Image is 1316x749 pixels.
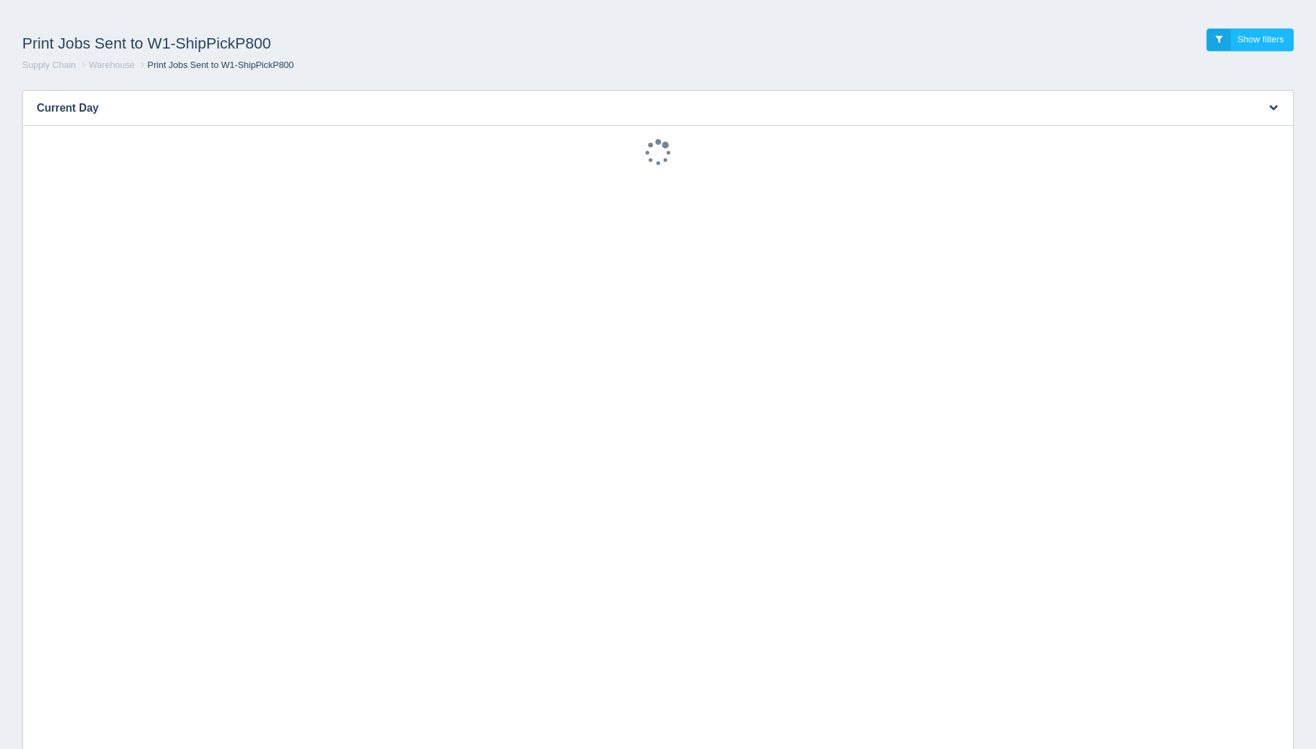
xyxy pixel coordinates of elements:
[137,59,294,72] li: Print Jobs Sent to W1-ShipPickP800
[23,91,1251,126] h3: Current Day
[1206,28,1294,51] a: Show filters
[89,60,135,70] a: Warehouse
[22,60,76,70] a: Supply Chain
[1238,34,1284,44] span: Show filters
[22,28,658,59] h1: Print Jobs Sent to W1-ShipPickP800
